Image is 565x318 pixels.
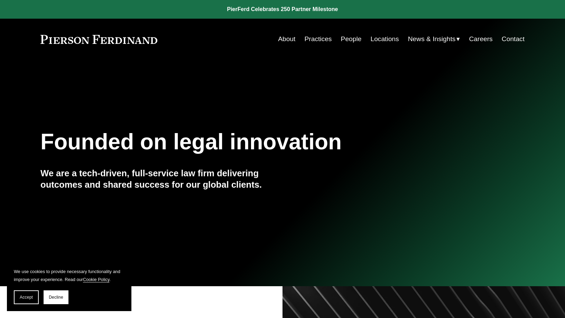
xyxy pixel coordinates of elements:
a: About [278,32,295,46]
span: Accept [20,295,33,300]
a: People [341,32,362,46]
a: Contact [502,32,525,46]
a: Cookie Policy [83,277,110,282]
section: Cookie banner [7,261,131,311]
p: We use cookies to provide necessary functionality and improve your experience. Read our . [14,268,124,283]
button: Accept [14,290,39,304]
span: News & Insights [408,33,456,45]
h4: We are a tech-driven, full-service law firm delivering outcomes and shared success for our global... [40,168,282,190]
a: Locations [370,32,399,46]
button: Decline [44,290,68,304]
a: folder dropdown [408,32,460,46]
h1: Founded on legal innovation [40,129,444,155]
span: Decline [49,295,63,300]
a: Careers [469,32,492,46]
a: Practices [305,32,332,46]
